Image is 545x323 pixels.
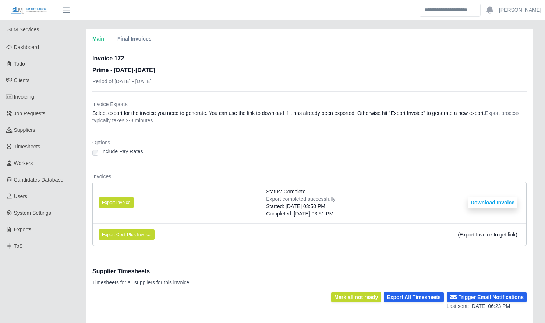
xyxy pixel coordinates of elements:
button: Main [86,29,111,49]
span: Status: Complete [266,188,305,195]
span: Users [14,193,28,199]
div: Export completed successfully [266,195,335,203]
dt: Invoices [92,173,527,180]
span: Candidates Database [14,177,64,183]
span: Dashboard [14,44,39,50]
p: Timesheets for all suppliers for this invoice. [92,279,191,286]
button: Export Invoice [99,197,134,208]
a: Download Invoice [468,200,517,206]
a: [PERSON_NAME] [499,6,541,14]
dt: Invoice Exports [92,101,527,108]
img: SLM Logo [10,6,47,14]
span: System Settings [14,210,51,216]
input: Search [420,4,481,17]
h2: Invoice 172 [92,54,155,63]
dt: Options [92,139,527,146]
span: Clients [14,77,30,83]
p: Period of [DATE] - [DATE] [92,78,155,85]
span: ToS [14,243,23,249]
button: Export Cost-Plus Invoice [99,229,155,240]
span: Exports [14,227,31,232]
span: (Export Invoice to get link) [458,232,517,238]
div: Started: [DATE] 03:50 PM [266,203,335,210]
h1: Supplier Timesheets [92,267,191,276]
div: Completed: [DATE] 03:51 PM [266,210,335,217]
dd: Select export for the invoice you need to generate. You can use the link to download if it has al... [92,109,527,124]
button: Final Invoices [111,29,158,49]
div: Last sent: [DATE] 06:23 PM [447,302,527,310]
h3: Prime - [DATE]-[DATE] [92,66,155,75]
label: Include Pay Rates [101,148,143,155]
button: Mark all not ready [331,292,381,302]
button: Download Invoice [468,197,517,208]
span: Invoicing [14,94,34,100]
span: Workers [14,160,33,166]
button: Trigger Email Notifications [447,292,527,302]
span: Todo [14,61,25,67]
span: Timesheets [14,144,40,150]
button: Export All Timesheets [384,292,443,302]
span: Job Requests [14,110,46,116]
span: SLM Services [7,27,39,32]
span: Suppliers [14,127,35,133]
